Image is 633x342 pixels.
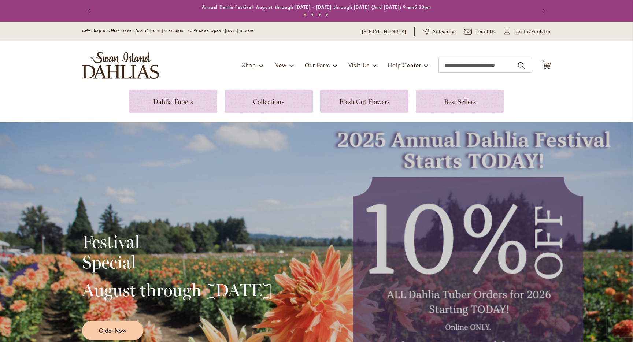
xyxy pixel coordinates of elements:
span: Our Farm [305,61,330,69]
span: Help Center [388,61,421,69]
a: Order Now [82,321,143,340]
button: 1 of 4 [304,14,306,16]
span: Subscribe [433,28,456,36]
button: Previous [82,4,97,18]
span: Log In/Register [514,28,551,36]
span: New [274,61,286,69]
button: 4 of 4 [326,14,328,16]
span: Order Now [99,326,126,335]
span: Shop [242,61,256,69]
a: store logo [82,52,159,79]
a: Annual Dahlia Festival, August through [DATE] - [DATE] through [DATE] (And [DATE]) 9-am5:30pm [202,4,432,10]
span: Gift Shop & Office Open - [DATE]-[DATE] 9-4:30pm / [82,29,190,33]
span: Email Us [475,28,496,36]
button: Next [536,4,551,18]
span: Gift Shop Open - [DATE] 10-3pm [190,29,253,33]
a: [PHONE_NUMBER] [362,28,406,36]
h2: Festival Special [82,231,272,272]
a: Subscribe [423,28,456,36]
a: Log In/Register [504,28,551,36]
button: 3 of 4 [318,14,321,16]
span: Visit Us [348,61,370,69]
button: 2 of 4 [311,14,314,16]
h2: August through [DATE] [82,280,272,300]
a: Email Us [464,28,496,36]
